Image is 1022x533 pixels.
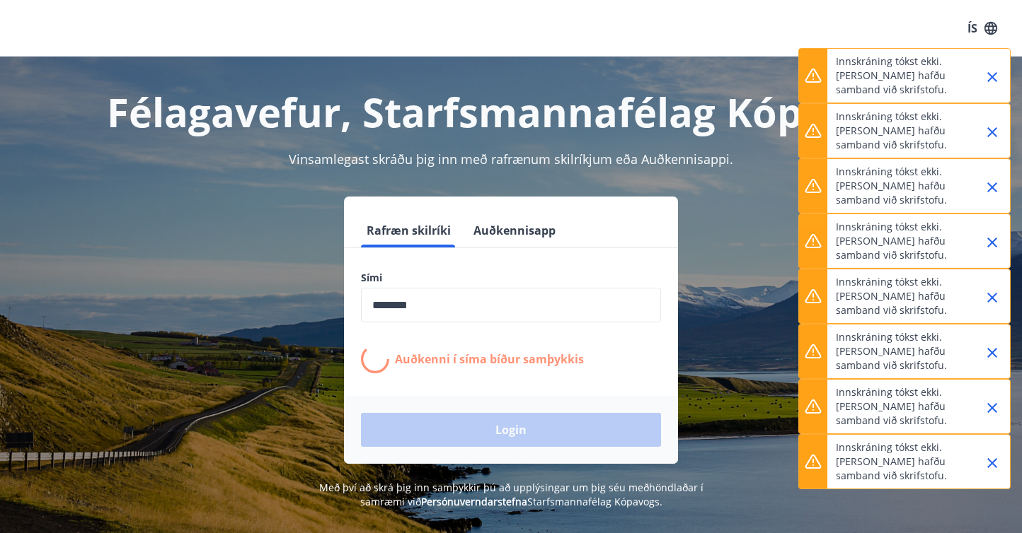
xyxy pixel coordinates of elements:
p: Innskráning tókst ekki. [PERSON_NAME] hafðu samband við skrifstofu. [836,110,960,152]
button: Close [980,65,1004,89]
p: Auðkenni í síma bíður samþykkis [395,351,584,367]
h1: Félagavefur, Starfsmannafélag Kópavogs [18,85,1004,139]
p: Innskráning tókst ekki. [PERSON_NAME] hafðu samband við skrifstofu. [836,385,960,428]
a: Persónuverndarstefna [421,495,527,508]
p: Innskráning tókst ekki. [PERSON_NAME] hafðu samband við skrifstofu. [836,165,960,207]
label: Sími [361,271,661,285]
p: Innskráning tókst ekki. [PERSON_NAME] hafðu samband við skrifstofu. [836,54,960,97]
p: Innskráning tókst ekki. [PERSON_NAME] hafðu samband við skrifstofu. [836,440,960,483]
button: Close [980,286,1004,310]
p: Innskráning tókst ekki. [PERSON_NAME] hafðu samband við skrifstofu. [836,330,960,373]
button: Close [980,175,1004,199]
p: Innskráning tókst ekki. [PERSON_NAME] hafðu samband við skrifstofu. [836,275,960,317]
button: Close [980,120,1004,144]
span: Með því að skrá þig inn samþykkir þú að upplýsingar um þig séu meðhöndlaðar í samræmi við Starfsm... [319,481,704,508]
button: Close [980,396,1004,420]
p: Innskráning tókst ekki. [PERSON_NAME] hafðu samband við skrifstofu. [836,220,960,262]
button: Auðkennisapp [468,213,561,247]
button: Close [980,451,1004,475]
button: ÍS [960,16,1005,41]
span: Vinsamlegast skráðu þig inn með rafrænum skilríkjum eða Auðkennisappi. [289,151,733,168]
button: Close [980,230,1004,254]
button: Rafræn skilríki [361,213,457,247]
button: Close [980,341,1004,365]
